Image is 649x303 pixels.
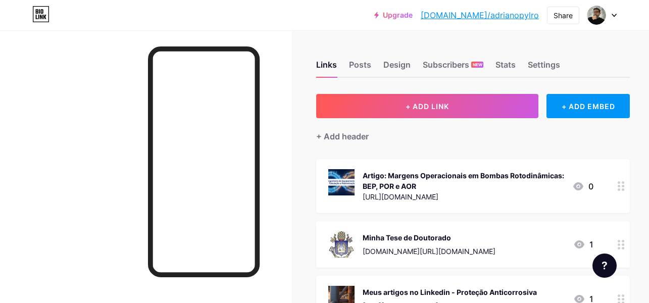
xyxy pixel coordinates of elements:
[316,59,337,77] div: Links
[316,94,538,118] button: + ADD LINK
[383,59,411,77] div: Design
[406,102,449,111] span: + ADD LINK
[587,6,606,25] img: adrianopylro
[572,180,593,192] div: 0
[374,11,413,19] a: Upgrade
[363,287,537,297] div: Meus artigos no Linkedin - Proteção Anticorrosiva
[554,10,573,21] div: Share
[423,59,483,77] div: Subscribers
[363,170,564,191] div: Artigo: Margens Operacionais em Bombas Rotodinâmicas: BEP, POR e AOR
[328,169,355,195] img: Artigo: Margens Operacionais em Bombas Rotodinâmicas: BEP, POR e AOR
[316,130,369,142] div: + Add header
[363,191,564,202] div: [URL][DOMAIN_NAME]
[421,9,539,21] a: [DOMAIN_NAME]/adrianopylro
[495,59,516,77] div: Stats
[363,232,495,243] div: Minha Tese de Doutorado
[546,94,630,118] div: + ADD EMBED
[528,59,560,77] div: Settings
[573,238,593,250] div: 1
[328,231,355,258] img: Minha Tese de Doutorado
[473,62,482,68] span: NEW
[349,59,371,77] div: Posts
[363,246,495,257] div: [DOMAIN_NAME][URL][DOMAIN_NAME]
